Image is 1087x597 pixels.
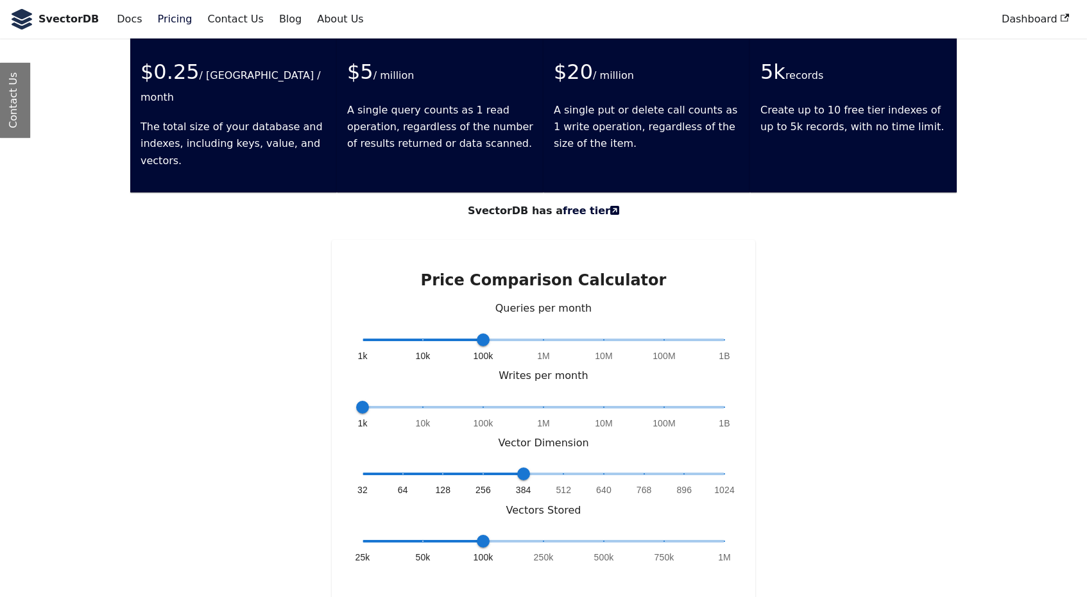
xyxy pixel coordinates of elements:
[39,11,99,28] b: SvectorDB
[109,8,150,30] a: Docs
[355,551,370,564] span: 25k
[554,55,740,89] p: / million
[357,483,368,496] span: 32
[474,349,493,362] span: 100k
[719,417,730,430] span: 1B
[474,417,493,430] span: 100k
[760,60,785,84] span: 5k
[595,349,613,362] span: 10M
[141,119,327,169] p: The total size of your database and indexes, including keys, value, and vectors.
[714,483,735,496] span: 1024
[347,102,533,153] p: A single query counts as 1 read operation, regardless of the number of results returned or data s...
[516,483,531,496] span: 384
[415,417,430,430] span: 10k
[200,8,271,30] a: Contact Us
[676,483,692,496] span: 896
[534,551,554,564] span: 250k
[150,8,200,30] a: Pricing
[637,483,652,496] span: 768
[357,349,367,362] span: 1k
[415,349,430,362] span: 10k
[475,483,491,496] span: 256
[655,551,674,564] span: 750k
[653,417,676,430] span: 100M
[271,8,309,30] a: Blog
[435,483,450,496] span: 128
[554,60,593,84] span: $20
[563,205,619,217] a: free tier
[556,483,571,496] span: 512
[537,349,550,362] span: 1M
[994,8,1077,30] a: Dashboard
[595,417,613,430] span: 10M
[10,9,33,29] img: SvectorDB Logo
[357,417,367,430] span: 1k
[718,551,731,564] span: 1M
[719,349,730,362] span: 1B
[141,60,200,84] span: $0.25
[363,502,724,519] p: Vectors Stored
[363,271,724,290] h2: Price Comparison Calculator
[594,551,614,564] span: 500k
[141,55,327,106] p: / [GEOGRAPHIC_DATA] / month
[596,483,612,496] span: 640
[653,349,676,362] span: 100M
[468,203,619,219] strong: SvectorDB has a
[760,55,946,89] p: records
[363,300,724,317] p: Queries per month
[363,367,724,384] p: Writes per month
[309,8,371,30] a: About Us
[10,9,99,29] a: SvectorDB LogoSvectorDB
[347,55,533,89] p: / million
[363,435,724,451] p: Vector Dimension
[760,102,946,136] p: Create up to 10 free tier indexes of up to 5k records, with no time limit.
[347,60,373,84] span: $5
[474,551,493,564] span: 100k
[537,417,550,430] span: 1M
[554,102,740,153] p: A single put or delete call counts as 1 write operation, regardless of the size of the item.
[398,483,408,496] span: 64
[415,551,430,564] span: 50k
